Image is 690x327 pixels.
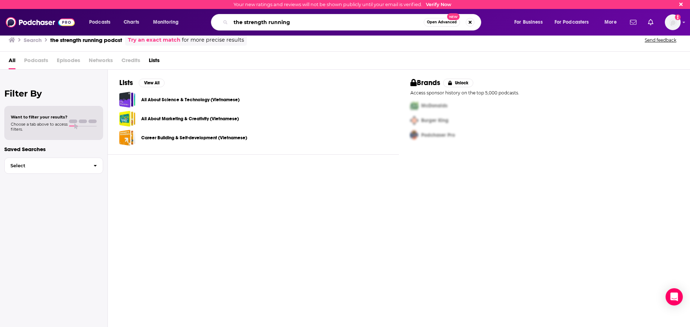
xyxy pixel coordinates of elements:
div: Open Intercom Messenger [666,288,683,305]
p: Access sponsor history on the top 5,000 podcasts. [410,90,678,95]
a: Verify Now [426,2,451,7]
a: Career Building & Self-development (Vietnamese) [119,130,135,146]
a: All About Science & Technology (Vietnamese) [119,92,135,108]
a: Show notifications dropdown [627,16,639,28]
button: open menu [550,17,599,28]
span: Choose a tab above to access filters. [11,122,68,132]
span: Credits [121,55,140,69]
a: All About Marketing & Creativity (Vietnamese) [119,111,135,127]
span: Burger King [421,117,448,123]
span: More [604,17,617,27]
h3: the strength running podcst [50,37,122,43]
button: open menu [599,17,626,28]
span: Episodes [57,55,80,69]
img: Second Pro Logo [408,113,421,128]
a: Lists [149,55,160,69]
span: McDonalds [421,103,447,109]
span: Networks [89,55,113,69]
span: Charts [124,17,139,27]
button: open menu [84,17,120,28]
img: Podchaser - Follow, Share and Rate Podcasts [6,15,75,29]
button: Unlock [443,79,474,87]
a: Show notifications dropdown [645,16,656,28]
h2: Lists [119,78,133,87]
span: Podcasts [24,55,48,69]
span: Select [5,163,88,168]
a: Try an exact match [128,36,180,44]
h2: Brands [410,78,440,87]
button: Show profile menu [665,14,681,30]
a: Career Building & Self-development (Vietnamese) [141,134,247,142]
a: All About Marketing & Creativity (Vietnamese) [141,115,239,123]
button: open menu [148,17,188,28]
span: Podchaser Pro [421,132,455,138]
a: Charts [119,17,143,28]
button: Send feedback [643,37,678,43]
span: For Business [514,17,543,27]
input: Search podcasts, credits, & more... [231,17,424,28]
img: First Pro Logo [408,98,421,113]
p: Saved Searches [4,146,103,153]
span: Monitoring [153,17,179,27]
img: Third Pro Logo [408,128,421,143]
div: Your new ratings and reviews will not be shown publicly until your email is verified. [234,2,451,7]
span: Want to filter your results? [11,115,68,120]
button: Open AdvancedNew [424,18,460,27]
button: open menu [509,17,552,28]
span: New [447,13,460,20]
button: Select [4,158,103,174]
div: Search podcasts, credits, & more... [218,14,488,31]
img: User Profile [665,14,681,30]
span: Logged in as BretAita [665,14,681,30]
h3: Search [24,37,42,43]
span: Open Advanced [427,20,457,24]
span: For Podcasters [555,17,589,27]
h2: Filter By [4,88,103,99]
span: Podcasts [89,17,110,27]
a: All [9,55,15,69]
a: All About Science & Technology (Vietnamese) [141,96,240,104]
svg: Email not verified [675,14,681,20]
a: ListsView All [119,78,165,87]
span: for more precise results [182,36,244,44]
button: View All [139,79,165,87]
